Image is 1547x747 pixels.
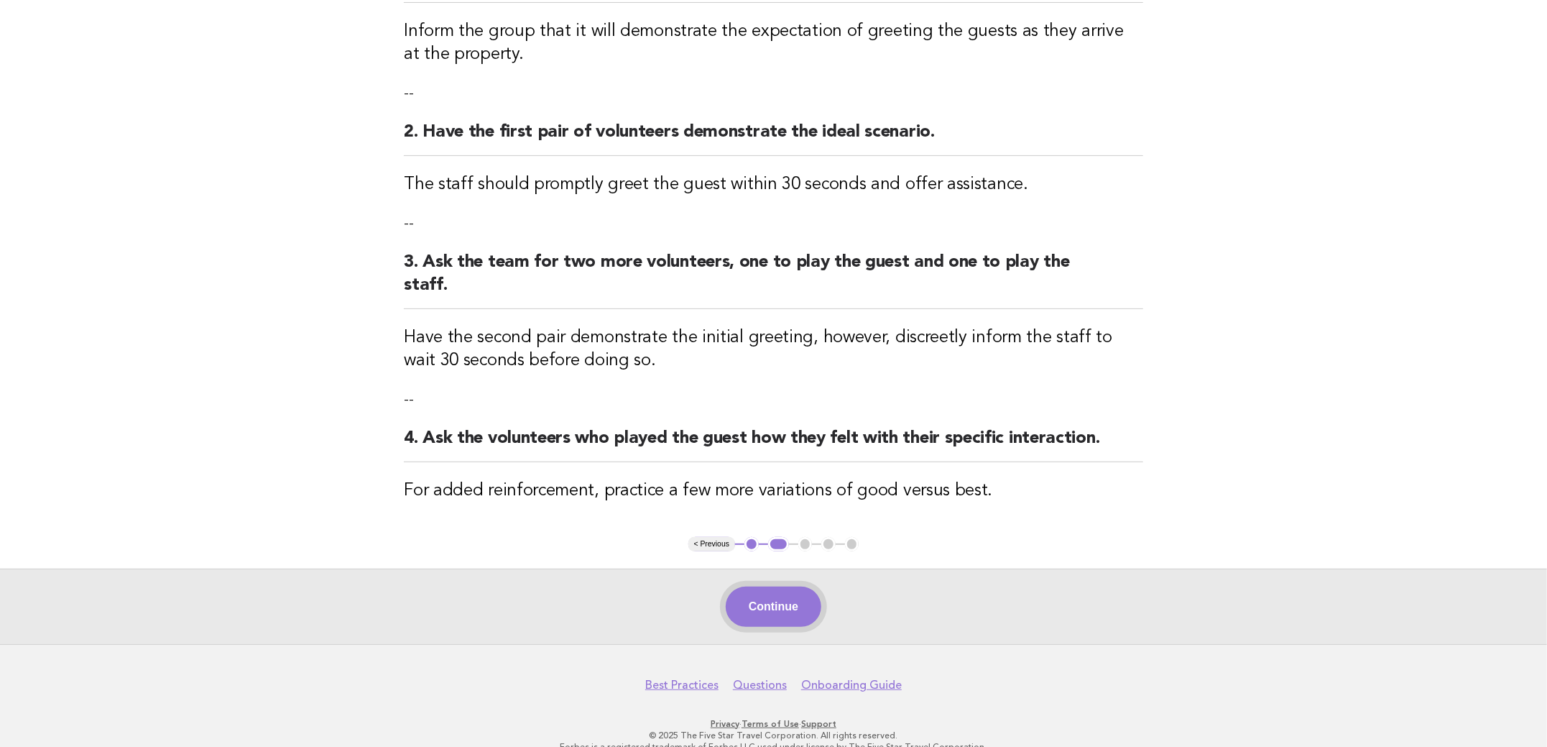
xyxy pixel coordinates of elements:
[404,390,1143,410] p: --
[404,121,1143,156] h2: 2. Have the first pair of volunteers demonstrate the ideal scenario.
[801,719,836,729] a: Support
[768,537,789,551] button: 2
[404,480,1143,503] h3: For added reinforcement, practice a few more variations of good versus best.
[645,678,719,692] a: Best Practices
[404,20,1143,66] h3: Inform the group that it will demonstrate the expectation of greeting the guests as they arrive a...
[726,587,821,627] button: Continue
[801,678,902,692] a: Onboarding Guide
[733,678,787,692] a: Questions
[404,214,1143,234] p: --
[404,83,1143,104] p: --
[404,326,1143,372] h3: Have the second pair demonstrate the initial greeting, however, discreetly inform the staff to wa...
[334,730,1214,741] p: © 2025 The Five Star Travel Corporation. All rights reserved.
[334,718,1214,730] p: · ·
[744,537,759,551] button: 1
[404,173,1143,196] h3: The staff should promptly greet the guest within 30 seconds and offer assistance.
[404,427,1143,462] h2: 4. Ask the volunteers who played the guest how they felt with their specific interaction.
[711,719,739,729] a: Privacy
[742,719,799,729] a: Terms of Use
[404,251,1143,309] h2: 3. Ask the team for two more volunteers, one to play the guest and one to play the staff.
[688,537,735,551] button: < Previous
